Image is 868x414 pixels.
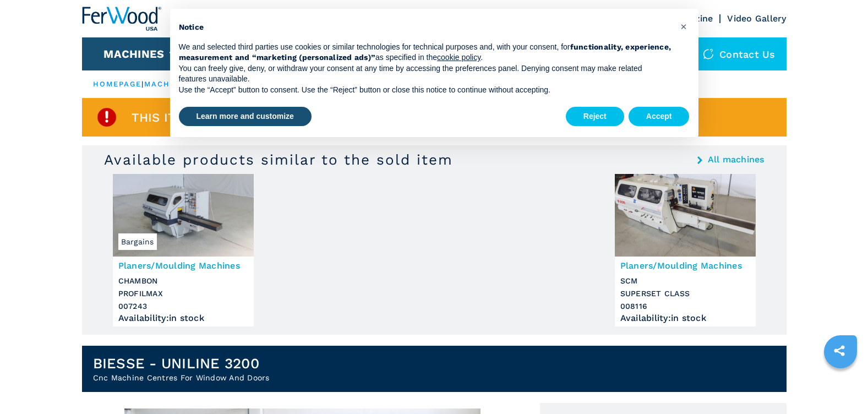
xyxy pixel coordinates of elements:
a: All machines [708,155,765,164]
h3: CHAMBON PROFILMAX 007243 [118,275,248,313]
p: We and selected third parties use cookies or similar technologies for technical purposes and, wit... [179,42,672,63]
div: Availability : in stock [118,315,248,321]
div: Contact us [692,37,787,70]
a: Planers/Moulding Machines CHAMBON PROFILMAXBargainsPlaners/Moulding MachinesCHAMBONPROFILMAX00724... [113,174,254,326]
a: Planers/Moulding Machines SCM SUPERSET CLASSPlaners/Moulding MachinesSCMSUPERSET CLASS008116Avail... [615,174,756,326]
h2: Notice [179,22,672,33]
button: Learn more and customize [179,107,312,127]
h3: Available products similar to the sold item [104,151,453,168]
img: Contact us [703,48,714,59]
button: Machines [103,47,164,61]
img: Planers/Moulding Machines SCM SUPERSET CLASS [615,174,756,257]
img: Planers/Moulding Machines CHAMBON PROFILMAX [113,174,254,257]
h3: SCM SUPERSET CLASS 008116 [620,275,750,313]
button: Accept [629,107,690,127]
p: You can freely give, deny, or withdraw your consent at any time by accessing the preferences pane... [179,63,672,85]
img: Ferwood [82,7,161,31]
a: cookie policy [437,53,481,62]
div: Availability : in stock [620,315,750,321]
h3: Planers/Moulding Machines [118,259,248,272]
a: machines [144,80,192,88]
img: SoldProduct [96,106,118,128]
a: Video Gallery [727,13,786,24]
button: Reject [566,107,624,127]
strong: functionality, experience, measurement and “marketing (personalized ads)” [179,42,672,62]
span: × [680,20,687,33]
h3: Planers/Moulding Machines [620,259,750,272]
a: sharethis [826,337,853,364]
h1: BIESSE - UNILINE 3200 [93,355,270,372]
p: Use the “Accept” button to consent. Use the “Reject” button or close this notice to continue with... [179,85,672,96]
h2: Cnc Machine Centres For Window And Doors [93,372,270,383]
a: HOMEPAGE [93,80,142,88]
span: This item is already sold [132,111,306,124]
span: Bargains [118,233,157,250]
button: Close this notice [675,18,693,35]
span: | [141,80,144,88]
